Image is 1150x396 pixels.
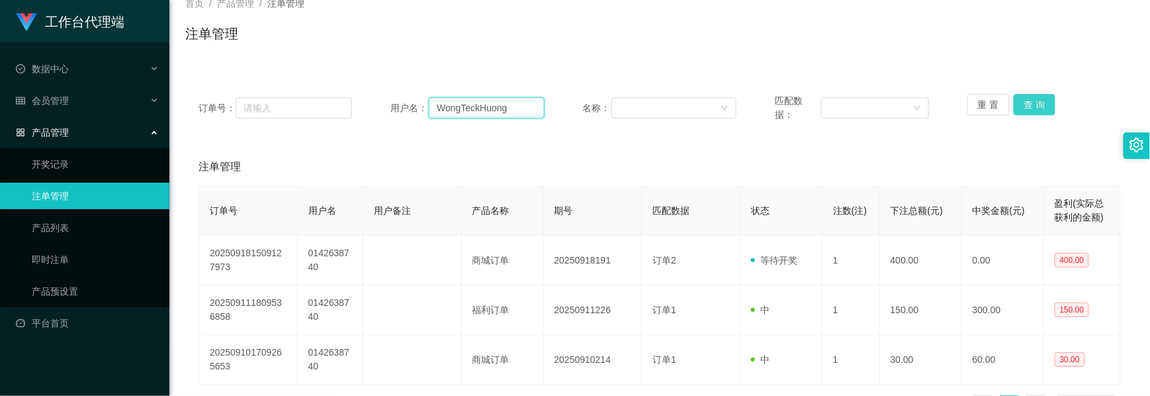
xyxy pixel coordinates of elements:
span: 期号 [554,205,573,216]
a: 产品列表 [32,215,159,241]
span: 中奖金额(元) [973,205,1025,216]
span: 等待开奖 [751,255,797,266]
span: 订单号 [210,205,238,216]
i: 图标: table [16,96,25,105]
td: 0142638740 [298,236,363,285]
span: 400.00 [1055,253,1090,268]
span: 盈利(实际总获利的金额) [1055,198,1104,223]
a: 开奖记录 [32,151,159,177]
span: 用户名 [308,205,336,216]
span: 150.00 [1055,303,1090,317]
span: 订单号： [199,101,236,115]
span: 30.00 [1055,352,1085,367]
span: 用户名： [390,101,429,115]
i: 图标: check-circle-o [16,64,25,74]
td: 商城订单 [462,335,544,385]
td: 20250910214 [544,335,642,385]
span: 下注总额(元) [891,205,943,216]
span: 匹配数据： [775,94,821,122]
td: 1 [822,285,880,335]
td: 1 [822,236,880,285]
td: 30.00 [880,335,962,385]
span: 产品管理 [16,127,69,138]
a: 产品预设置 [32,278,159,305]
button: 重 置 [967,94,1010,115]
input: 请输入 [236,97,352,119]
span: 产品名称 [472,205,509,216]
h1: 注单管理 [185,24,238,44]
span: 名称： [583,101,611,115]
td: 150.00 [880,285,962,335]
span: 订单1 [652,354,676,365]
span: 订单2 [652,255,676,266]
span: 会员管理 [16,95,69,106]
td: 0142638740 [298,335,363,385]
a: 即时注单 [32,246,159,273]
td: 202509101709265653 [199,335,298,385]
td: 60.00 [962,335,1044,385]
span: 订单1 [652,305,676,315]
span: 用户备注 [374,205,411,216]
td: 0142638740 [298,285,363,335]
span: 注数(注) [833,205,867,216]
h1: 工作台代理端 [45,1,124,43]
span: 匹配数据 [652,205,689,216]
a: 注单管理 [32,183,159,209]
td: 福利订单 [462,285,544,335]
input: 请输入 [429,97,545,119]
td: 0.00 [962,236,1044,285]
td: 20250918191 [544,236,642,285]
span: 中 [751,354,770,365]
span: 数据中心 [16,64,69,74]
button: 查 询 [1014,94,1056,115]
img: logo.9652507e.png [16,13,37,32]
span: 中 [751,305,770,315]
td: 1 [822,335,880,385]
i: 图标: down [721,104,729,113]
span: 注单管理 [199,159,241,175]
i: 图标: appstore-o [16,128,25,137]
td: 202509111809536858 [199,285,298,335]
i: 图标: down [913,104,921,113]
td: 300.00 [962,285,1044,335]
i: 图标: setting [1129,138,1144,152]
td: 商城订单 [462,236,544,285]
a: 图标: dashboard平台首页 [16,310,159,336]
td: 202509181509127973 [199,236,298,285]
span: 状态 [751,205,770,216]
td: 20250911226 [544,285,642,335]
td: 400.00 [880,236,962,285]
a: 工作台代理端 [16,16,124,26]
